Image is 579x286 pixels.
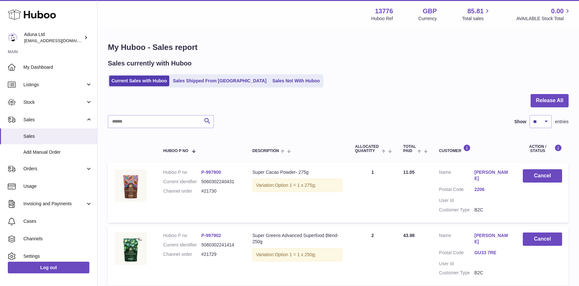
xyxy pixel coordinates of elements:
span: ALLOCATED Quantity [355,145,380,153]
strong: 13776 [375,7,393,16]
span: 43.98 [403,233,415,238]
a: 0.00 AVAILABLE Stock Total [516,7,571,22]
dt: Current identifier [163,179,201,185]
button: Cancel [523,169,562,183]
td: 1 [349,163,397,222]
dt: Name [439,169,474,183]
dt: Huboo P no [163,169,201,175]
span: Option 1 = 1 x 275g; [275,183,316,188]
span: Usage [23,183,92,189]
a: [PERSON_NAME] [474,232,510,245]
span: 85.81 [467,7,483,16]
button: Cancel [523,232,562,246]
span: My Dashboard [23,64,92,70]
a: GU33 7RE [474,250,510,256]
span: Total sales [462,16,491,22]
a: Sales Not With Huboo [270,76,322,86]
dd: B2C [474,270,510,276]
dd: 5060302241414 [201,242,239,248]
dt: Customer Type [439,270,474,276]
h1: My Huboo - Sales report [108,42,569,53]
a: P-997902 [201,233,221,238]
span: Add Manual Order [23,149,92,155]
dt: Customer Type [439,207,474,213]
label: Show [514,119,526,125]
div: Super Cacao Powder- 275g [252,169,342,175]
span: Orders [23,166,85,172]
span: [EMAIL_ADDRESS][DOMAIN_NAME] [24,38,96,43]
dt: Postal Code [439,250,474,257]
span: Invoicing and Payments [23,201,85,207]
a: Sales Shipped From [GEOGRAPHIC_DATA] [171,76,269,86]
img: SUPER-CACAO-POWDER-POUCH-FOP-CHALK.jpg [114,169,147,202]
dt: Current identifier [163,242,201,248]
div: Currency [418,16,437,22]
dd: #21729 [201,251,239,257]
div: Variation: [252,248,342,261]
div: Variation: [252,179,342,192]
div: Super Greens Advanced Superfood Blend- 250g [252,232,342,245]
dt: Huboo P no [163,232,201,239]
span: Settings [23,253,92,259]
a: Log out [8,262,89,273]
h2: Sales currently with Huboo [108,59,192,68]
div: Customer [439,144,510,153]
span: Option 1 = 1 x 250g; [275,252,316,257]
strong: GBP [423,7,437,16]
a: P-997900 [201,170,221,175]
dt: Channel order [163,188,201,194]
dt: Name [439,232,474,246]
span: Description [252,149,279,153]
a: 2206 [474,186,510,193]
span: Stock [23,99,85,105]
td: 2 [349,226,397,286]
dt: User Id [439,197,474,204]
span: Listings [23,82,85,88]
img: SUPER-GREENS-ADVANCED-SUPERFOOD-BLEND-POUCH-FOP-CHALK.jpg [114,232,147,265]
a: Current Sales with Huboo [109,76,169,86]
span: AVAILABLE Stock Total [516,16,571,22]
dd: #21730 [201,188,239,194]
div: Action / Status [523,144,562,153]
button: Release All [531,94,569,107]
span: Sales [23,117,85,123]
span: Total paid [403,145,416,153]
span: Cases [23,218,92,224]
dt: Postal Code [439,186,474,194]
span: Sales [23,133,92,139]
dt: Channel order [163,251,201,257]
a: [PERSON_NAME] [474,169,510,182]
dt: User Id [439,261,474,267]
dd: B2C [474,207,510,213]
span: Channels [23,236,92,242]
a: 85.81 Total sales [462,7,491,22]
span: 0.00 [551,7,564,16]
div: Aduna Ltd [24,31,83,44]
span: Huboo P no [163,149,188,153]
span: 11.05 [403,170,415,175]
span: entries [555,119,569,125]
img: foyin.fagbemi@aduna.com [8,33,18,42]
dd: 5060302240431 [201,179,239,185]
div: Huboo Ref [371,16,393,22]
